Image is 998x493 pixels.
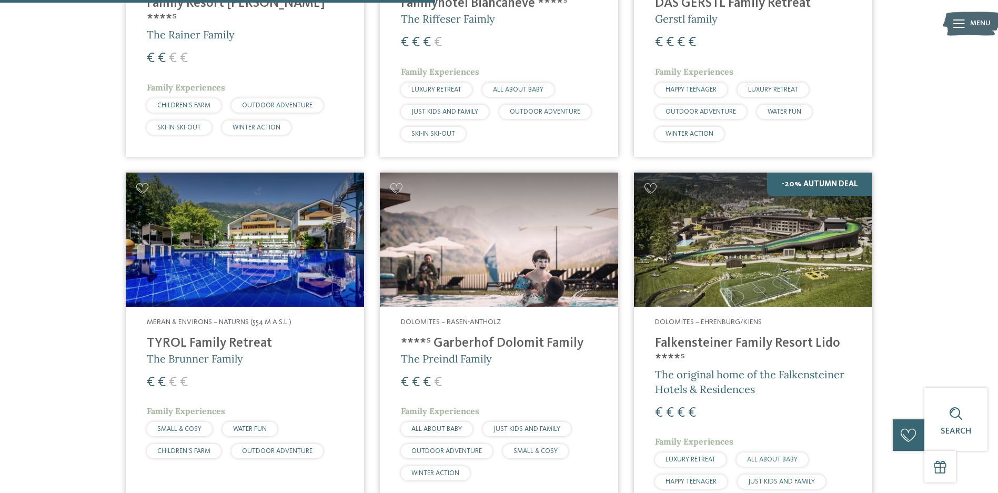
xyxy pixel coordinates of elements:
span: Meran & Environs – Naturns (554 m a.s.l.) [147,318,291,326]
img: Looking for family hotels? Find the best ones here! [634,173,872,307]
span: SKI-IN SKI-OUT [157,124,201,131]
span: OUTDOOR ADVENTURE [242,102,312,109]
span: SKI-IN SKI-OUT [411,130,455,137]
span: The Preindl Family [401,352,492,365]
span: Family Experiences [401,66,479,77]
span: € [147,52,155,65]
span: € [677,406,685,420]
span: € [666,406,674,420]
span: € [401,376,409,389]
span: WATER FUN [233,426,267,432]
span: CHILDREN’S FARM [157,102,210,109]
span: LUXURY RETREAT [748,86,798,93]
span: WINTER ACTION [233,124,280,131]
h4: Falkensteiner Family Resort Lido ****ˢ [655,336,851,367]
span: LUXURY RETREAT [666,456,715,463]
img: Looking for family hotels? Find the best ones here! [380,173,618,307]
h4: ****ˢ Garberhof Dolomit Family [401,336,597,351]
h4: TYROL Family Retreat [147,336,343,351]
span: CHILDREN’S FARM [157,448,210,455]
span: JUST KIDS AND FAMILY [493,426,560,432]
span: ALL ABOUT BABY [411,426,462,432]
span: WINTER ACTION [411,470,459,477]
span: The Rainer Family [147,28,235,41]
img: Familien Wellness Residence Tyrol **** [126,173,364,307]
span: Gerstl family [655,12,718,25]
span: OUTDOOR ADVENTURE [242,448,312,455]
span: WATER FUN [768,108,801,115]
span: € [180,376,188,389]
span: HAPPY TEENAGER [666,86,717,93]
span: € [677,36,685,49]
span: € [412,376,420,389]
span: SMALL & COSY [513,448,558,455]
span: € [688,36,696,49]
span: SMALL & COSY [157,426,201,432]
span: Dolomites – Rasen-Antholz [401,318,501,326]
span: JUST KIDS AND FAMILY [411,108,478,115]
span: OUTDOOR ADVENTURE [666,108,736,115]
span: ALL ABOUT BABY [747,456,798,463]
span: WINTER ACTION [666,130,713,137]
span: The Brunner Family [147,352,243,365]
span: € [147,376,155,389]
span: € [688,406,696,420]
span: The original home of the Falkensteiner Hotels & Residences [655,368,844,396]
span: Dolomites – Ehrenburg/Kiens [655,318,762,326]
span: € [434,36,442,49]
span: € [655,406,663,420]
span: JUST KIDS AND FAMILY [748,478,815,485]
span: HAPPY TEENAGER [666,478,717,485]
span: ALL ABOUT BABY [493,86,543,93]
span: € [169,376,177,389]
span: € [158,52,166,65]
span: OUTDOOR ADVENTURE [510,108,580,115]
span: The Riffeser Faimly [401,12,495,25]
span: OUTDOOR ADVENTURE [411,448,482,455]
span: € [401,36,409,49]
span: € [666,36,674,49]
span: € [169,52,177,65]
span: Family Experiences [655,66,733,77]
span: Family Experiences [655,436,733,447]
span: € [412,36,420,49]
span: € [423,36,431,49]
span: € [434,376,442,389]
span: € [423,376,431,389]
span: Search [941,427,971,436]
span: € [180,52,188,65]
span: € [655,36,663,49]
span: Family Experiences [147,82,225,93]
span: Family Experiences [147,406,225,416]
span: LUXURY RETREAT [411,86,461,93]
span: Family Experiences [401,406,479,416]
span: € [158,376,166,389]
